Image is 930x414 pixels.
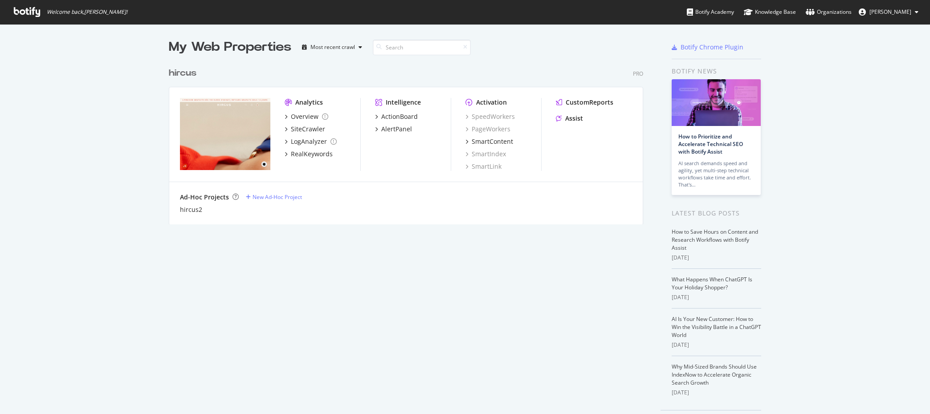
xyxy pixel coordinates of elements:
a: hircus2 [180,205,202,214]
span: Louis Bataille [869,8,911,16]
a: SmartLink [465,162,502,171]
div: Pro [633,70,643,77]
div: AlertPanel [381,125,412,134]
span: Welcome back, [PERSON_NAME] ! [47,8,127,16]
div: Botify Academy [687,8,734,16]
div: [DATE] [672,389,761,397]
a: Why Mid-Sized Brands Should Use IndexNow to Accelerate Organic Search Growth [672,363,757,386]
a: LogAnalyzer [285,137,337,146]
div: Ad-Hoc Projects [180,193,229,202]
div: Analytics [295,98,323,107]
a: What Happens When ChatGPT Is Your Holiday Shopper? [672,276,752,291]
a: New Ad-Hoc Project [246,193,302,201]
div: AI search demands speed and agility, yet multi-step technical workflows take time and effort. Tha... [678,160,754,188]
div: Assist [565,114,583,123]
div: grid [169,56,650,224]
div: Activation [476,98,507,107]
a: PageWorkers [465,125,510,134]
a: AlertPanel [375,125,412,134]
div: LogAnalyzer [291,137,327,146]
div: Most recent crawl [310,45,355,50]
input: Search [373,40,471,55]
a: ActionBoard [375,112,418,121]
img: hircus.fr [180,98,270,170]
a: RealKeywords [285,150,333,158]
div: [DATE] [672,293,761,301]
div: ActionBoard [381,112,418,121]
a: Assist [556,114,583,123]
div: Botify Chrome Plugin [681,43,743,52]
a: AI Is Your New Customer: How to Win the Visibility Battle in a ChatGPT World [672,315,761,339]
a: SpeedWorkers [465,112,515,121]
div: CustomReports [566,98,613,107]
a: SiteCrawler [285,125,325,134]
a: How to Prioritize and Accelerate Technical SEO with Botify Assist [678,133,743,155]
div: Knowledge Base [744,8,796,16]
div: Overview [291,112,318,121]
a: SmartContent [465,137,513,146]
div: New Ad-Hoc Project [253,193,302,201]
div: [DATE] [672,341,761,349]
img: How to Prioritize and Accelerate Technical SEO with Botify Assist [672,79,761,126]
a: SmartIndex [465,150,506,158]
a: Overview [285,112,328,121]
div: SiteCrawler [291,125,325,134]
a: CustomReports [556,98,613,107]
button: Most recent crawl [298,40,366,54]
div: Botify news [672,66,761,76]
div: Intelligence [386,98,421,107]
div: Latest Blog Posts [672,208,761,218]
div: hircus [169,67,196,80]
div: Organizations [806,8,852,16]
div: [DATE] [672,254,761,262]
a: hircus [169,67,200,80]
div: RealKeywords [291,150,333,158]
a: How to Save Hours on Content and Research Workflows with Botify Assist [672,228,758,252]
div: My Web Properties [169,38,291,56]
button: [PERSON_NAME] [852,5,926,19]
a: Botify Chrome Plugin [672,43,743,52]
div: SmartContent [472,137,513,146]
